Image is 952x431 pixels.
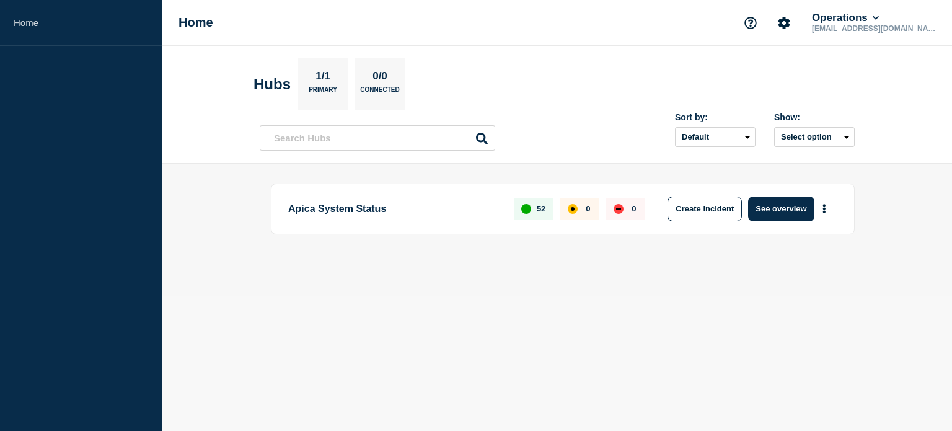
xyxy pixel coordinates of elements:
[537,204,545,213] p: 52
[771,10,797,36] button: Account settings
[774,127,855,147] button: Select option
[288,197,500,221] p: Apica System Status
[738,10,764,36] button: Support
[521,204,531,214] div: up
[675,127,756,147] select: Sort by
[816,197,832,220] button: More actions
[809,24,938,33] p: [EMAIL_ADDRESS][DOMAIN_NAME]
[260,125,495,151] input: Search Hubs
[675,112,756,122] div: Sort by:
[568,204,578,214] div: affected
[178,16,213,30] h1: Home
[360,86,399,99] p: Connected
[614,204,624,214] div: down
[368,70,392,86] p: 0/0
[253,76,291,93] h2: Hubs
[311,70,335,86] p: 1/1
[774,112,855,122] div: Show:
[309,86,337,99] p: Primary
[586,204,590,213] p: 0
[668,197,742,221] button: Create incident
[809,12,881,24] button: Operations
[632,204,636,213] p: 0
[748,197,814,221] button: See overview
